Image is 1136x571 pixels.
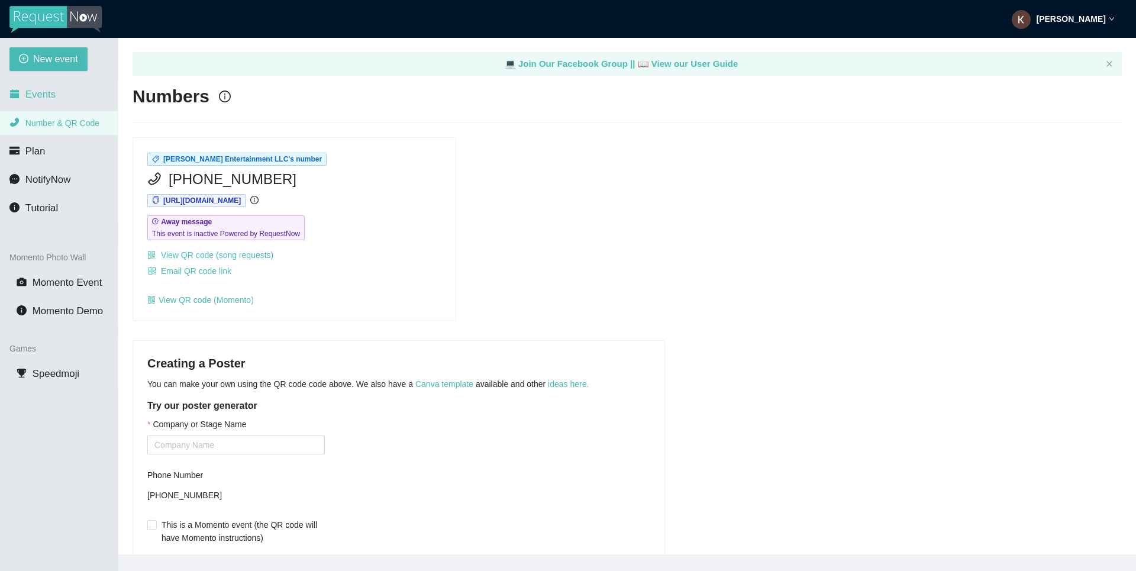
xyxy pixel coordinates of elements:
span: [PHONE_NUMBER] [169,168,296,191]
span: info-circle [219,91,231,102]
a: laptop View our User Guide [638,59,738,69]
a: ideas here. [548,379,589,389]
span: credit-card [9,146,20,156]
strong: [PERSON_NAME] [1037,14,1106,24]
span: qrcode [147,296,156,304]
span: field-time [152,218,159,225]
span: This is a Momento event (the QR code will have Momento instructions) [157,518,325,544]
span: message [9,174,20,184]
label: Company or Stage Name [147,418,246,431]
img: RequestNow [9,6,102,33]
span: plus-circle [19,54,28,65]
a: qrcodeView QR code (Momento) [147,295,254,305]
span: copy [152,196,159,204]
span: info-circle [17,305,27,315]
span: down [1109,16,1115,22]
span: info-circle [250,196,259,204]
b: Away message [161,218,212,226]
span: qrcode [147,251,156,259]
span: camera [17,277,27,287]
span: Tutorial [25,202,58,214]
span: [URL][DOMAIN_NAME] [163,196,241,205]
span: Plan [25,146,46,157]
h2: Numbers [133,85,209,109]
span: phone [9,117,20,127]
span: trophy [17,368,27,378]
p: You can make your own using the QR code code above. We also have a available and other [147,378,650,391]
h5: Try our poster generator [147,399,650,413]
span: laptop [638,59,649,69]
div: [PHONE_NUMBER] [147,486,325,504]
span: This event is inactive Powered by RequestNow [152,228,300,240]
span: info-circle [9,202,20,212]
span: Momento Event [33,277,102,288]
a: laptop Join Our Facebook Group || [505,59,638,69]
button: close [1106,60,1113,68]
span: Events [25,89,56,100]
a: Canva template [415,379,473,389]
span: [PERSON_NAME] Entertainment LLC's number [163,155,322,163]
a: qrcode View QR code (song requests) [147,250,273,260]
button: qrcodeEmail QR code link [147,262,232,280]
span: Momento Demo [33,305,103,317]
span: Email QR code link [161,264,231,278]
span: laptop [505,59,516,69]
button: plus-circleNew event [9,47,88,71]
span: Number & QR Code [25,118,99,128]
span: NotifyNow [25,174,70,185]
span: tag [152,156,159,163]
span: New event [33,51,78,66]
input: Company or Stage Name [147,435,325,454]
span: phone [147,172,162,186]
span: calendar [9,89,20,99]
h4: Creating a Poster [147,355,650,372]
span: qrcode [148,267,156,276]
span: close [1106,60,1113,67]
div: Phone Number [147,469,325,482]
img: ACg8ocLq25EE2diQCk1KW0wBC7IbJ36AghL2RXtPkkzYPO4O4W0CFw=s96-c [1012,10,1031,29]
span: Speedmoji [33,368,79,379]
